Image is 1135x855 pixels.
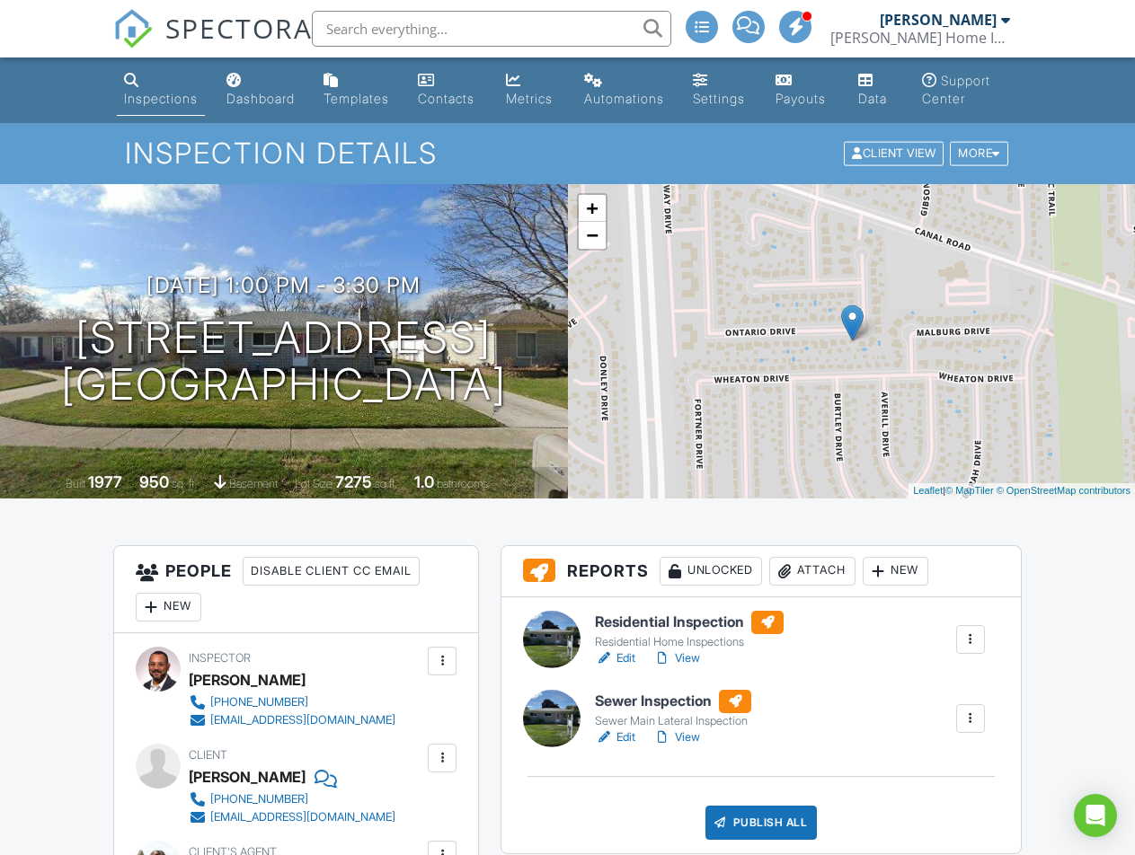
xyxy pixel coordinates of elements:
[243,557,420,586] div: Disable Client CC Email
[506,91,553,106] div: Metrics
[324,91,389,106] div: Templates
[577,65,671,116] a: Automations (Basic)
[210,810,395,824] div: [EMAIL_ADDRESS][DOMAIN_NAME]
[229,477,278,490] span: basement
[595,714,751,728] div: Sewer Main Lateral Inspection
[226,91,295,106] div: Dashboard
[595,635,784,649] div: Residential Home Inspections
[146,273,421,297] h3: [DATE] 1:00 pm - 3:30 pm
[842,145,948,159] a: Client View
[579,195,606,222] a: Zoom in
[411,65,483,116] a: Contacts
[210,713,395,727] div: [EMAIL_ADDRESS][DOMAIN_NAME]
[880,11,997,29] div: [PERSON_NAME]
[165,9,313,47] span: SPECTORA
[844,142,944,166] div: Client View
[125,137,1010,169] h1: Inspection Details
[66,477,85,490] span: Built
[693,91,745,106] div: Settings
[863,557,928,586] div: New
[189,651,251,665] span: Inspector
[686,65,754,116] a: Settings
[114,546,478,633] h3: People
[113,24,313,62] a: SPECTORA
[1074,794,1117,837] div: Open Intercom Messenger
[653,728,700,746] a: View
[124,91,198,106] div: Inspections
[189,763,306,790] div: [PERSON_NAME]
[660,557,762,586] div: Unlocked
[830,29,1010,47] div: Suarez Home Inspections LLC
[705,806,818,840] div: Publish All
[997,485,1131,496] a: © OpenStreetMap contributors
[579,222,606,249] a: Zoom out
[909,483,1135,498] div: |
[595,611,784,634] h6: Residential Inspection
[437,477,488,490] span: bathrooms
[136,593,201,621] div: New
[189,748,227,762] span: Client
[584,91,664,106] div: Automations
[189,808,395,826] a: [EMAIL_ADDRESS][DOMAIN_NAME]
[915,65,1018,116] a: Support Center
[595,690,751,713] h6: Sewer Inspection
[501,546,1020,597] h3: Reports
[88,472,122,491] div: 1977
[312,11,671,47] input: Search everything...
[499,65,563,116] a: Metrics
[375,477,397,490] span: sq.ft.
[189,711,395,729] a: [EMAIL_ADDRESS][DOMAIN_NAME]
[595,690,751,729] a: Sewer Inspection Sewer Main Lateral Inspection
[851,65,900,116] a: Data
[189,666,306,693] div: [PERSON_NAME]
[768,65,837,116] a: Payouts
[210,792,308,807] div: [PHONE_NUMBER]
[418,91,474,106] div: Contacts
[414,472,434,491] div: 1.0
[913,485,943,496] a: Leaflet
[776,91,826,106] div: Payouts
[295,477,333,490] span: Lot Size
[653,649,700,667] a: View
[316,65,396,116] a: Templates
[858,91,887,106] div: Data
[945,485,994,496] a: © MapTiler
[595,611,784,650] a: Residential Inspection Residential Home Inspections
[922,73,990,106] div: Support Center
[61,314,507,410] h1: [STREET_ADDRESS] [GEOGRAPHIC_DATA]
[117,65,205,116] a: Inspections
[189,790,395,808] a: [PHONE_NUMBER]
[219,65,302,116] a: Dashboard
[335,472,372,491] div: 7275
[172,477,197,490] span: sq. ft.
[210,695,308,710] div: [PHONE_NUMBER]
[769,557,856,586] div: Attach
[113,9,153,48] img: The Best Home Inspection Software - Spectora
[595,728,635,746] a: Edit
[950,142,1008,166] div: More
[189,693,395,711] a: [PHONE_NUMBER]
[139,472,169,491] div: 950
[595,649,635,667] a: Edit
